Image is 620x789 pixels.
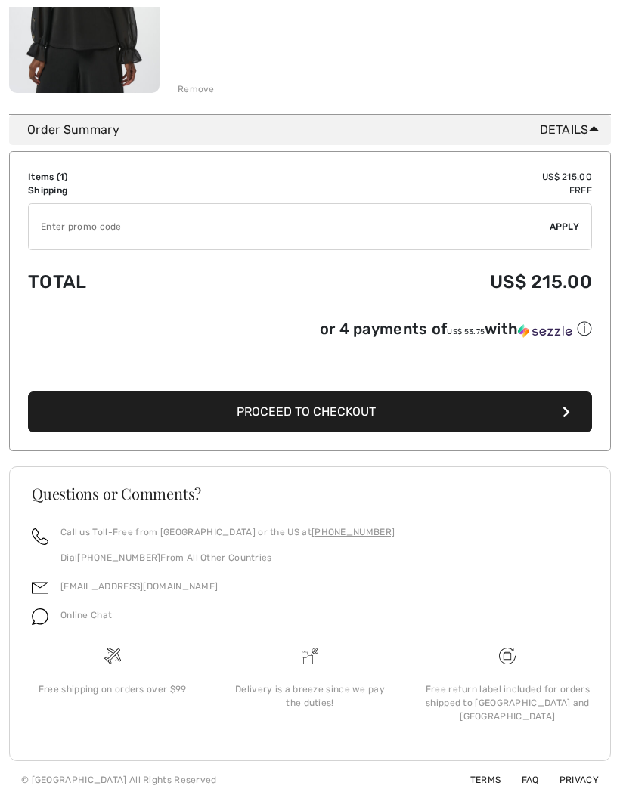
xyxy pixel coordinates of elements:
input: Promo code [29,205,550,250]
img: chat [32,609,48,626]
span: Apply [550,221,580,234]
img: Sezzle [518,325,572,339]
img: call [32,529,48,546]
span: Online Chat [60,611,112,621]
a: [EMAIL_ADDRESS][DOMAIN_NAME] [60,582,218,593]
div: © [GEOGRAPHIC_DATA] All Rights Reserved [21,774,217,787]
div: or 4 payments ofUS$ 53.75withSezzle Click to learn more about Sezzle [28,320,592,345]
a: Privacy [541,775,599,786]
div: Free return label included for orders shipped to [GEOGRAPHIC_DATA] and [GEOGRAPHIC_DATA] [421,683,594,724]
p: Dial From All Other Countries [60,552,395,565]
td: US$ 215.00 [234,257,592,308]
iframe: PayPal-paypal [28,345,592,387]
td: Shipping [28,184,234,198]
img: Free shipping on orders over $99 [104,648,121,665]
h3: Questions or Comments? [32,487,588,502]
span: Proceed to Checkout [237,405,376,419]
span: Details [540,122,605,140]
a: [PHONE_NUMBER] [77,553,160,564]
span: US$ 53.75 [447,328,485,337]
div: Order Summary [27,122,605,140]
div: Free shipping on orders over $99 [26,683,199,697]
td: Items ( ) [28,171,234,184]
p: Call us Toll-Free from [GEOGRAPHIC_DATA] or the US at [60,526,395,540]
div: Remove [178,83,215,97]
a: FAQ [504,775,539,786]
img: Free shipping on orders over $99 [499,648,516,665]
button: Proceed to Checkout [28,392,592,433]
td: US$ 215.00 [234,171,592,184]
div: Delivery is a breeze since we pay the duties! [223,683,396,710]
img: email [32,580,48,597]
a: Terms [452,775,501,786]
img: Delivery is a breeze since we pay the duties! [302,648,318,665]
span: 1 [60,172,64,183]
td: Total [28,257,234,308]
a: [PHONE_NUMBER] [312,528,395,538]
td: Free [234,184,592,198]
div: or 4 payments of with [320,320,592,340]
